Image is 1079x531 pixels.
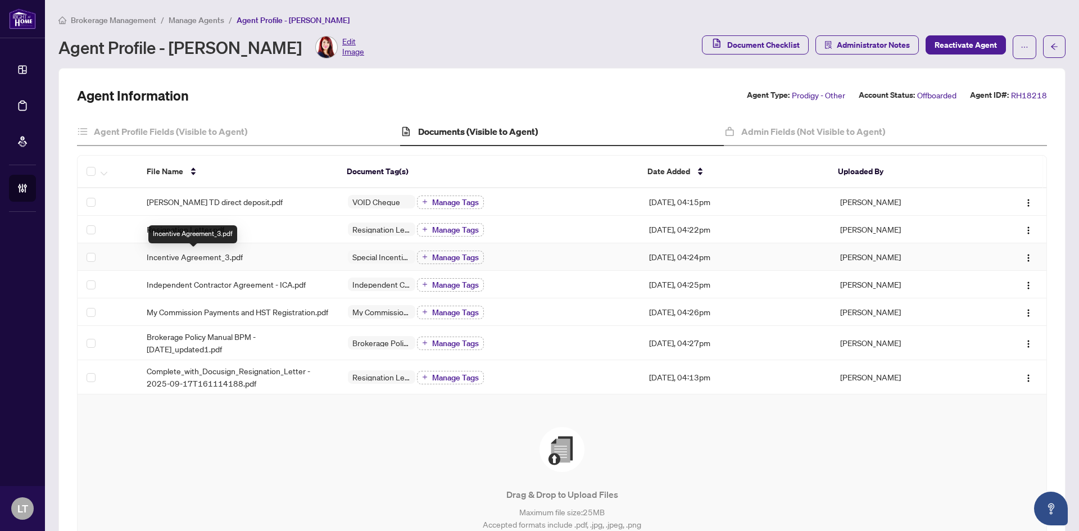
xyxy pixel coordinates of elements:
th: Uploaded By [829,156,979,188]
img: File Upload [539,427,584,472]
span: Manage Tags [432,339,479,347]
td: [PERSON_NAME] [831,326,982,360]
span: Independent Contractor Agreement - ICA.pdf [147,278,306,291]
span: RH18218 [1011,89,1047,102]
span: Manage Tags [432,281,479,289]
button: Open asap [1034,492,1068,525]
span: plus [422,340,428,346]
span: My Commission Payments and HST Registration.pdf [147,306,328,318]
span: Manage Tags [432,226,479,234]
button: Logo [1019,334,1037,352]
li: / [229,13,232,26]
span: Manage Tags [432,253,479,261]
th: File Name [138,156,338,188]
button: Manage Tags [417,337,484,350]
span: Special Incentive Agreement [348,253,415,261]
span: Brokerage Policy Manual [348,339,415,347]
span: plus [422,309,428,315]
button: Logo [1019,193,1037,211]
button: Manage Tags [417,306,484,319]
td: [DATE], 04:22pm [640,216,831,243]
span: [PERSON_NAME] TD direct deposit.pdf [147,196,283,208]
button: Logo [1019,275,1037,293]
img: Logo [1024,308,1033,317]
th: Date Added [638,156,829,188]
button: Manage Tags [417,223,484,237]
img: Logo [1024,281,1033,290]
button: Manage Tags [417,251,484,264]
span: LT [17,501,28,516]
span: plus [422,226,428,232]
span: Offboarded [917,89,956,102]
td: [DATE], 04:13pm [640,360,831,394]
span: Brokerage Management [71,15,156,25]
img: logo [9,8,36,29]
span: Reactivate Agent [935,36,997,54]
img: Logo [1024,198,1033,207]
td: [PERSON_NAME] [831,216,982,243]
span: solution [824,41,832,49]
li: / [161,13,164,26]
th: Document Tag(s) [338,156,638,188]
span: plus [422,199,428,205]
td: [PERSON_NAME] [831,188,982,216]
p: Maximum file size: 25 MB Accepted formats include .pdf, .jpg, .jpeg, .png [100,506,1024,530]
span: plus [422,282,428,287]
img: Logo [1024,253,1033,262]
span: Resignation Letter [348,373,415,381]
button: Administrator Notes [815,35,919,55]
span: File Name [147,165,183,178]
span: Agent Profile - [PERSON_NAME] [237,15,350,25]
button: Logo [1019,303,1037,321]
td: [PERSON_NAME] [831,243,982,271]
button: Reactivate Agent [926,35,1006,55]
span: ellipsis [1021,43,1028,51]
span: Complete_with_Docusign_Resignation_Letter - 2025-09-17T161114188.pdf [147,365,330,389]
img: Logo [1024,374,1033,383]
h4: Agent Profile Fields (Visible to Agent) [94,125,247,138]
td: [DATE], 04:24pm [640,243,831,271]
h2: Agent Information [77,87,189,105]
span: Independent Contractor Agreement [348,280,415,288]
span: plus [422,374,428,380]
button: Manage Tags [417,196,484,209]
td: [DATE], 04:26pm [640,298,831,326]
span: VOID Cheque [348,198,405,206]
span: Resignation Letter.pdf [147,223,224,235]
p: Drag & Drop to Upload Files [100,488,1024,501]
td: [PERSON_NAME] [831,271,982,298]
span: Incentive Agreement_3.pdf [147,251,243,263]
button: Logo [1019,368,1037,386]
h4: Admin Fields (Not Visible to Agent) [741,125,885,138]
span: Manage Tags [432,198,479,206]
div: Agent Profile - [PERSON_NAME] [58,36,364,58]
span: Manage Tags [432,308,479,316]
span: Edit Image [342,36,364,58]
label: Account Status: [859,89,915,102]
img: Profile Icon [316,37,337,58]
button: Manage Tags [417,371,484,384]
h4: Documents (Visible to Agent) [418,125,538,138]
div: Incentive Agreement_3.pdf [148,225,237,243]
img: Logo [1024,226,1033,235]
button: Logo [1019,220,1037,238]
button: Document Checklist [702,35,809,55]
span: arrow-left [1050,43,1058,51]
td: [PERSON_NAME] [831,298,982,326]
td: [DATE], 04:15pm [640,188,831,216]
span: Manage Agents [169,15,224,25]
button: Manage Tags [417,278,484,292]
span: Resignation Letter (From previous Brokerage) [348,225,415,233]
span: Date Added [647,165,690,178]
button: Logo [1019,248,1037,266]
label: Agent ID#: [970,89,1009,102]
span: Manage Tags [432,374,479,382]
td: [DATE], 04:25pm [640,271,831,298]
td: [PERSON_NAME] [831,360,982,394]
img: Logo [1024,339,1033,348]
span: home [58,16,66,24]
label: Agent Type: [747,89,790,102]
span: My Commission Payments and HST Registration [348,308,415,316]
span: Brokerage Policy Manual BPM - [DATE]_updated1.pdf [147,330,330,355]
td: [DATE], 04:27pm [640,326,831,360]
